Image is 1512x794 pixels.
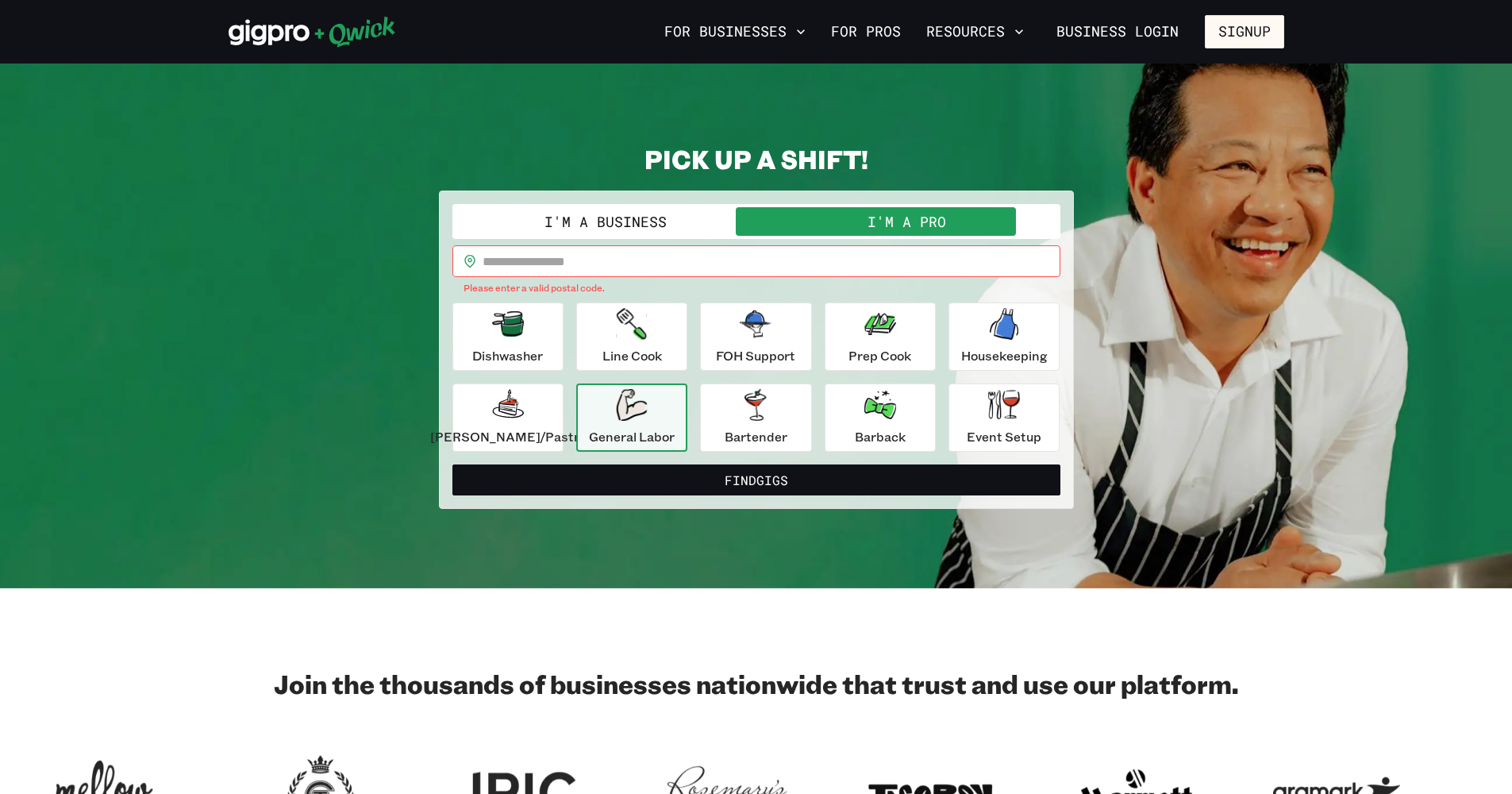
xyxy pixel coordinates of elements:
h2: PICK UP A SHIFT! [439,143,1074,175]
p: Event Setup [967,427,1041,446]
button: Prep Cook [825,303,936,371]
p: Please enter a valid postal code. [464,280,1049,296]
button: FindGigs [452,464,1060,496]
button: Dishwasher [452,303,564,371]
p: Dishwasher [472,346,543,365]
button: I'm a Business [456,207,756,236]
button: Bartender [700,384,811,452]
p: Housekeeping [961,346,1048,365]
p: Line Cook [602,346,662,365]
p: Prep Cook [848,346,911,365]
button: Signup [1205,15,1284,48]
button: Barback [825,384,936,452]
p: FOH Support [716,346,795,365]
button: FOH Support [700,303,811,371]
p: Barback [855,427,906,446]
p: General Labor [589,427,675,446]
p: Bartender [725,427,787,446]
a: For Pros [825,18,907,45]
p: [PERSON_NAME]/Pastry [430,427,586,446]
button: General Labor [576,384,687,452]
h2: Join the thousands of businesses nationwide that trust and use our platform. [229,668,1284,700]
button: Resources [920,18,1030,45]
button: [PERSON_NAME]/Pastry [452,384,564,452]
button: Housekeeping [948,303,1060,371]
a: Business Login [1043,15,1192,48]
button: Event Setup [948,384,1060,452]
button: I'm a Pro [756,207,1057,236]
button: For Businesses [658,18,812,45]
button: Line Cook [576,303,687,371]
